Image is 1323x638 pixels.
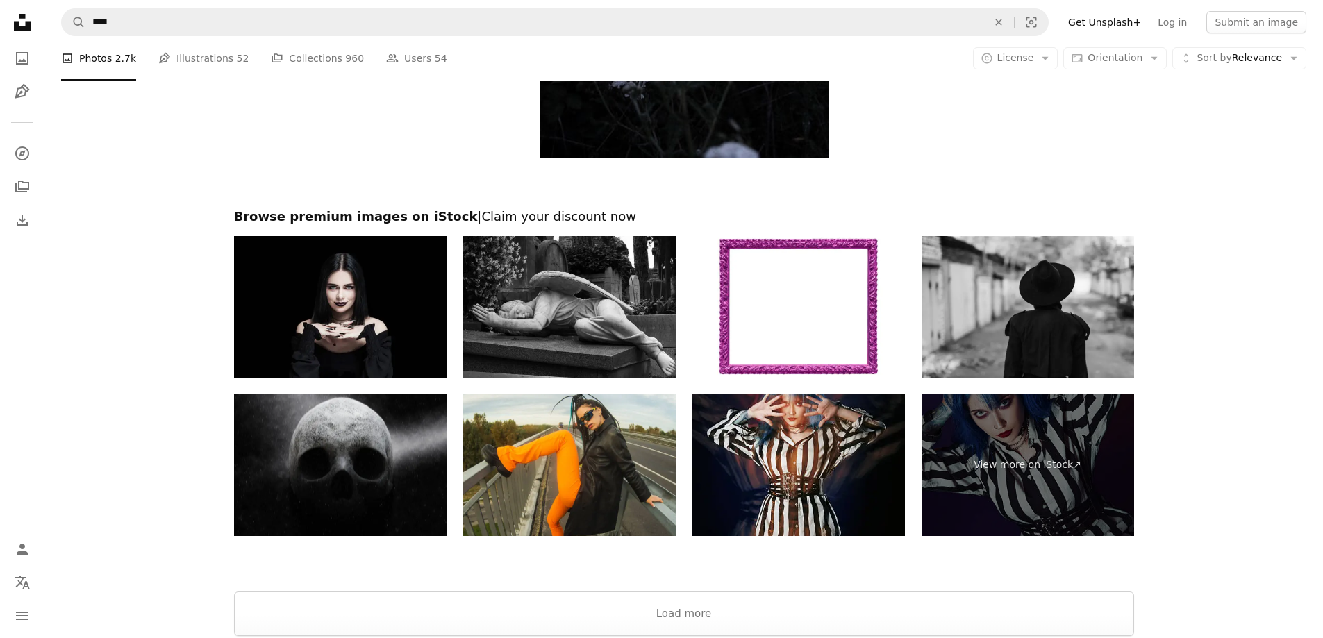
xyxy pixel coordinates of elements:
[1206,11,1306,33] button: Submit an image
[62,9,85,35] button: Search Unsplash
[1060,11,1149,33] a: Get Unsplash+
[237,51,249,66] span: 52
[61,8,1049,36] form: Find visuals sitewide
[158,36,249,81] a: Illustrations 52
[234,208,1134,225] h2: Browse premium images on iStock
[234,236,447,378] img: Perfect soothsayer woman with black hair, lips and nails looking at camera on black background
[8,535,36,563] a: Log in / Sign up
[8,78,36,106] a: Illustrations
[983,9,1014,35] button: Clear
[8,602,36,630] button: Menu
[386,36,447,81] a: Users 54
[1197,51,1282,65] span: Relevance
[477,209,636,224] span: | Claim your discount now
[922,236,1134,378] img: Woman in black hat and coat silhouette. Noir style. Thriller film concept
[922,394,1134,536] a: View more on iStock↗
[234,394,447,536] img: Gloomy skull on a dark rainy night - 3D Illustration
[271,36,364,81] a: Collections 960
[435,51,447,66] span: 54
[1149,11,1195,33] a: Log in
[997,52,1034,63] span: License
[8,173,36,201] a: Collections
[463,394,676,536] img: Woman with dreadlocks in black coat on bridge. Street style.
[8,206,36,234] a: Download History
[463,236,676,378] img: Fallen Angel
[973,47,1058,69] button: License
[1197,52,1231,63] span: Sort by
[692,236,905,378] img: Frame
[692,394,905,536] img: Studio portrait of freaky goth girl. Beautiful blue-haired gothic lady in striped shirt and black...
[234,591,1134,636] button: Load more
[1088,52,1142,63] span: Orientation
[8,140,36,167] a: Explore
[1015,9,1048,35] button: Visual search
[8,44,36,72] a: Photos
[345,51,364,66] span: 960
[1063,47,1167,69] button: Orientation
[1172,47,1306,69] button: Sort byRelevance
[8,569,36,596] button: Language
[8,8,36,39] a: Home — Unsplash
